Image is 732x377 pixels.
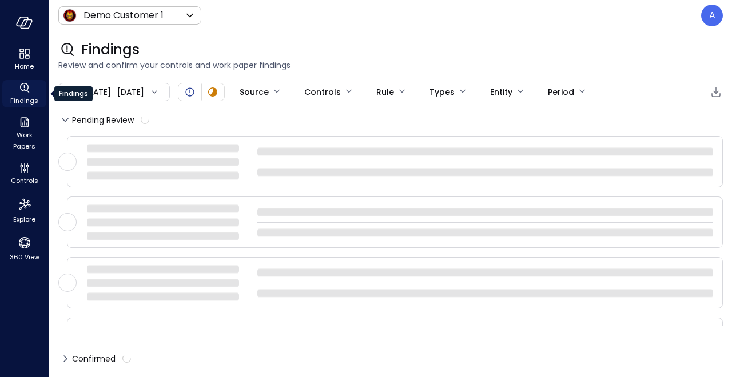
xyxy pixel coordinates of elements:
div: Home [2,46,46,73]
div: Entity [490,82,512,102]
span: Findings [10,95,38,106]
span: Home [15,61,34,72]
div: Controls [304,82,341,102]
p: A [709,9,715,22]
span: Findings [81,41,140,59]
span: Work Papers [7,129,42,152]
div: Controls [2,160,46,187]
span: Controls [11,175,38,186]
div: Open [183,85,197,99]
div: In Progress [206,85,220,99]
div: Ahikam [701,5,723,26]
img: Icon [63,9,77,22]
div: Period [548,82,574,102]
span: Confirmed [72,350,131,368]
p: Demo Customer 1 [83,9,164,22]
span: [DATE] [84,86,111,98]
div: 360 View [2,233,46,264]
div: Types [429,82,455,102]
span: Pending Review [72,111,149,129]
span: calculating... [122,354,131,363]
div: Findings [2,80,46,107]
div: Source [240,82,269,102]
span: calculating... [141,115,149,124]
span: Explore [13,214,35,225]
div: Findings [54,86,93,101]
div: Work Papers [2,114,46,153]
div: Rule [376,82,394,102]
span: 360 View [10,251,39,263]
span: Review and confirm your controls and work paper findings [58,59,723,71]
div: Explore [2,194,46,226]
